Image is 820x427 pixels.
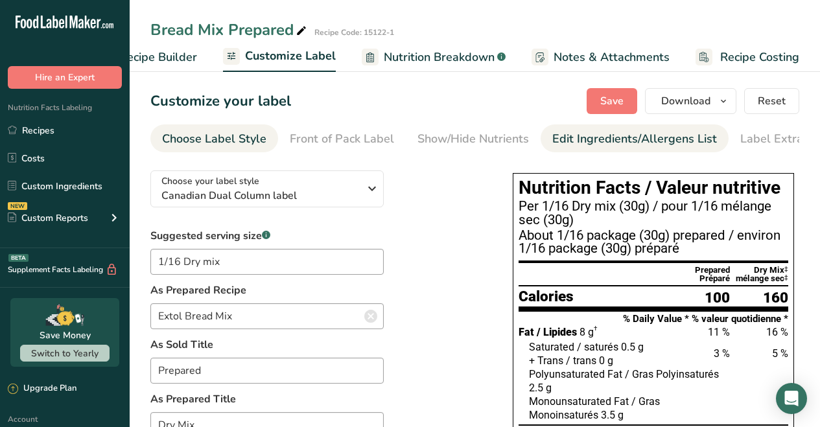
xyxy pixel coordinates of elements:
span: / saturés [577,341,618,353]
span: Recipe Builder [119,49,197,66]
label: As Sold Title [150,337,384,352]
div: ‡ [784,274,788,283]
span: Monounsaturated Fat [529,395,629,408]
div: About 1/16 package (30g) prepared / environ 1/16 package (30g) préparé [519,229,788,255]
div: Recipe Code: 15122-1 [314,27,394,38]
span: 0 g [599,354,613,367]
div: NEW [8,202,27,210]
span: Save [600,93,624,109]
span: 8 g [580,325,598,339]
span: + Trans [529,354,563,367]
div: 100 [705,290,730,305]
span: 5 % [772,347,788,360]
span: Canadian Dual Column label [161,188,359,203]
a: Customize Label [223,41,336,73]
a: Notes & Attachments [532,43,670,72]
div: Prepared [695,266,730,274]
div: Préparé [699,274,730,283]
div: Per 1/16 Dry mix (30g) / pour 1/16 mélange sec (30g) [519,200,788,226]
div: 160 [730,290,788,305]
button: Save [587,88,637,114]
a: Nutrition Breakdown [362,43,506,72]
div: mélange sec [730,274,788,283]
h1: Nutrition Facts / Valeur nutritive [519,179,788,197]
span: Recipe Costing [720,49,799,66]
div: Edit Ingredients/Allergens List [552,130,717,148]
button: Hire an Expert [8,66,122,89]
span: 16 % [766,326,788,338]
div: Front of Pack Label [290,130,394,148]
a: Recipe Costing [696,43,799,72]
label: As Prepared Recipe [150,283,384,298]
span: / Gras Monoinsaturés [529,395,660,421]
div: Open Intercom Messenger [776,383,807,414]
span: 3 % [714,347,730,360]
div: Custom Reports [8,211,88,225]
div: BETA [8,254,29,262]
span: † [594,325,598,339]
span: / Lipides [537,326,577,338]
div: % Daily Value * % valeur quotidienne * [519,314,788,324]
div: Upgrade Plan [8,382,76,395]
h1: Customize your label [150,91,291,112]
span: Choose your label style [161,174,259,188]
span: 0.5 g [621,340,644,354]
div: Show/Hide Nutrients [417,130,529,148]
div: Choose Label Style [162,130,266,148]
button: Switch to Yearly [20,345,110,362]
div: Save Money [40,329,91,342]
span: / Gras Polyinsaturés [625,368,719,380]
div: Dry Mix [730,266,788,274]
span: Fat [519,326,534,338]
span: Polyunsaturated Fat [529,368,622,380]
label: As Prepared Title [150,391,384,407]
div: Calories [519,289,574,304]
span: 2.5 g [529,381,552,395]
span: Notes & Attachments [554,49,670,66]
span: Nutrition Breakdown [384,49,495,66]
span: Reset [758,93,786,109]
a: Recipe Builder [95,43,197,72]
span: Saturated [529,341,574,353]
label: Suggested serving size [150,228,384,244]
button: Choose your label style Canadian Dual Column label [150,170,384,207]
span: Customize Label [245,47,336,65]
span: Download [661,93,710,109]
div: ‡ [784,266,788,274]
div: Bread Mix Prepared [150,18,309,41]
button: Download [645,88,736,114]
button: Reset [744,88,799,114]
span: 11 % [708,326,730,338]
span: / trans [566,354,596,367]
span: 3.5 g [601,408,624,422]
input: Search for recipe [150,303,384,329]
span: Switch to Yearly [31,347,99,360]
